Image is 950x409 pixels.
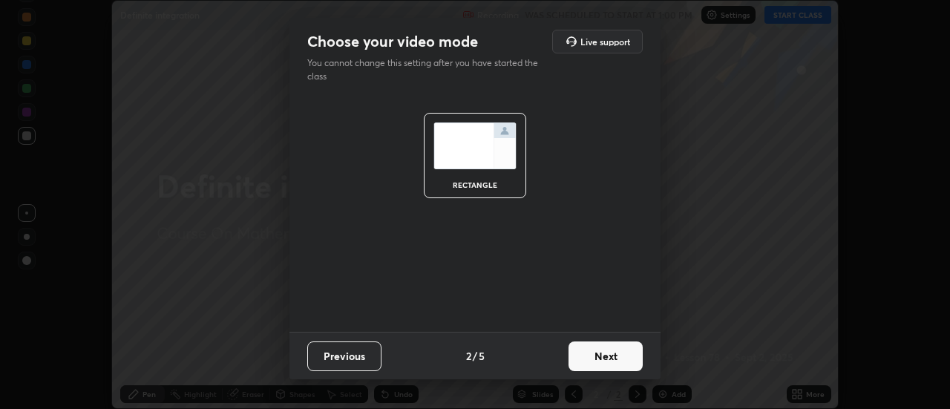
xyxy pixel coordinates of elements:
h2: Choose your video mode [307,32,478,51]
h5: Live support [580,37,630,46]
h4: 5 [479,348,485,364]
button: Previous [307,341,381,371]
button: Next [569,341,643,371]
h4: / [473,348,477,364]
div: rectangle [445,181,505,189]
h4: 2 [466,348,471,364]
img: normalScreenIcon.ae25ed63.svg [433,122,517,169]
p: You cannot change this setting after you have started the class [307,56,548,83]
